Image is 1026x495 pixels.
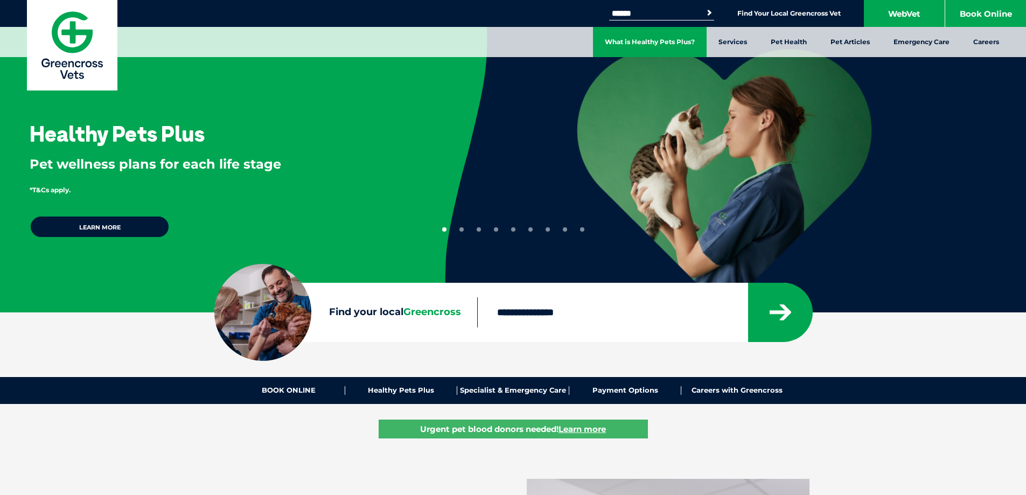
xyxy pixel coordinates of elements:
a: Services [707,27,759,57]
a: Learn more [30,215,170,238]
a: Payment Options [569,386,681,395]
button: 3 of 9 [477,227,481,232]
p: Pet wellness plans for each life stage [30,155,410,173]
span: Greencross [403,306,461,318]
a: Find Your Local Greencross Vet [737,9,841,18]
a: What is Healthy Pets Plus? [593,27,707,57]
a: Emergency Care [882,27,961,57]
a: Careers with Greencross [681,386,793,395]
a: Specialist & Emergency Care [457,386,569,395]
a: Careers [961,27,1011,57]
button: 5 of 9 [511,227,515,232]
label: Find your local [214,304,477,320]
a: Healthy Pets Plus [345,386,457,395]
button: 8 of 9 [563,227,567,232]
button: 4 of 9 [494,227,498,232]
button: 1 of 9 [442,227,446,232]
button: 9 of 9 [580,227,584,232]
button: 6 of 9 [528,227,533,232]
button: 7 of 9 [546,227,550,232]
a: Urgent pet blood donors needed!Learn more [379,420,648,438]
h3: Healthy Pets Plus [30,123,205,144]
button: 2 of 9 [459,227,464,232]
a: Pet Health [759,27,819,57]
button: Search [704,8,715,18]
span: *T&Cs apply. [30,186,71,194]
u: Learn more [559,424,606,434]
a: BOOK ONLINE [233,386,345,395]
a: Pet Articles [819,27,882,57]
